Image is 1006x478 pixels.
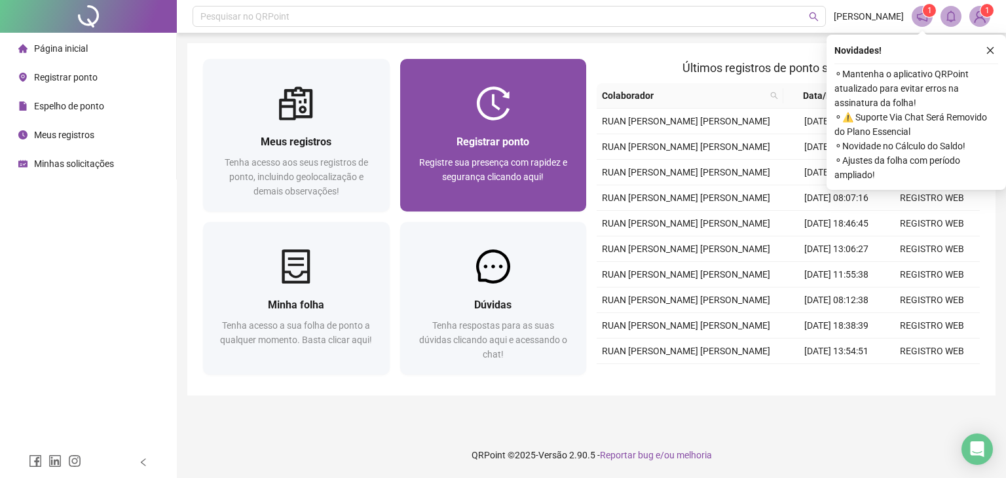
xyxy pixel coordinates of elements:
td: REGISTRO WEB [884,211,980,236]
td: [DATE] 08:12:38 [789,287,884,313]
span: Dúvidas [474,299,512,311]
span: environment [18,73,28,82]
a: DúvidasTenha respostas para as suas dúvidas clicando aqui e acessando o chat! [400,222,587,375]
span: Meus registros [261,136,331,148]
span: Tenha respostas para as suas dúvidas clicando aqui e acessando o chat! [419,320,567,359]
span: [PERSON_NAME] [834,9,904,24]
span: file [18,101,28,111]
td: REGISTRO WEB [884,287,980,313]
span: Minha folha [268,299,324,311]
span: ⚬ Mantenha o aplicativo QRPoint atualizado para evitar erros na assinatura da folha! [834,67,998,110]
td: [DATE] 13:54:51 [789,339,884,364]
span: RUAN [PERSON_NAME] [PERSON_NAME] [602,320,770,331]
td: [DATE] 18:38:39 [789,313,884,339]
td: [DATE] 12:01:32 [789,364,884,390]
span: Novidades ! [834,43,882,58]
span: 1 [927,6,932,15]
sup: Atualize o seu contato no menu Meus Dados [980,4,994,17]
td: [DATE] 11:59:54 [789,160,884,185]
span: Meus registros [34,130,94,140]
span: left [139,458,148,467]
span: home [18,44,28,53]
span: search [809,12,819,22]
td: [DATE] 13:06:27 [789,236,884,262]
span: close [986,46,995,55]
div: Open Intercom Messenger [961,433,993,465]
td: REGISTRO WEB [884,364,980,390]
span: RUAN [PERSON_NAME] [PERSON_NAME] [602,141,770,152]
span: instagram [68,454,81,468]
td: [DATE] 08:07:16 [789,185,884,211]
span: RUAN [PERSON_NAME] [PERSON_NAME] [602,218,770,229]
span: Registrar ponto [456,136,529,148]
sup: 1 [923,4,936,17]
a: Minha folhaTenha acesso a sua folha de ponto a qualquer momento. Basta clicar aqui! [203,222,390,375]
span: search [768,86,781,105]
span: schedule [18,159,28,168]
span: RUAN [PERSON_NAME] [PERSON_NAME] [602,167,770,177]
img: 83907 [970,7,990,26]
span: RUAN [PERSON_NAME] [PERSON_NAME] [602,269,770,280]
td: REGISTRO WEB [884,236,980,262]
span: Registrar ponto [34,72,98,83]
footer: QRPoint © 2025 - 2.90.5 - [177,432,1006,478]
td: REGISTRO WEB [884,313,980,339]
span: RUAN [PERSON_NAME] [PERSON_NAME] [602,193,770,203]
a: Registrar pontoRegistre sua presença com rapidez e segurança clicando aqui! [400,59,587,211]
span: clock-circle [18,130,28,139]
td: REGISTRO WEB [884,262,980,287]
td: REGISTRO WEB [884,185,980,211]
th: Data/Hora [783,83,876,109]
span: notification [916,10,928,22]
span: RUAN [PERSON_NAME] [PERSON_NAME] [602,116,770,126]
span: 1 [985,6,990,15]
span: bell [945,10,957,22]
span: ⚬ Ajustes da folha com período ampliado! [834,153,998,182]
span: RUAN [PERSON_NAME] [PERSON_NAME] [602,244,770,254]
td: [DATE] 18:15:43 [789,109,884,134]
td: [DATE] 11:55:38 [789,262,884,287]
span: linkedin [48,454,62,468]
span: Minhas solicitações [34,158,114,169]
span: Reportar bug e/ou melhoria [600,450,712,460]
span: ⚬ ⚠️ Suporte Via Chat Será Removido do Plano Essencial [834,110,998,139]
td: [DATE] 18:46:45 [789,211,884,236]
span: RUAN [PERSON_NAME] [PERSON_NAME] [602,346,770,356]
span: Tenha acesso aos seus registros de ponto, incluindo geolocalização e demais observações! [225,157,368,196]
td: [DATE] 13:13:12 [789,134,884,160]
span: ⚬ Novidade no Cálculo do Saldo! [834,139,998,153]
span: Colaborador [602,88,765,103]
span: Data/Hora [789,88,861,103]
span: Registre sua presença com rapidez e segurança clicando aqui! [419,157,567,182]
span: search [770,92,778,100]
td: REGISTRO WEB [884,339,980,364]
span: Tenha acesso a sua folha de ponto a qualquer momento. Basta clicar aqui! [220,320,372,345]
span: Versão [538,450,567,460]
span: Últimos registros de ponto sincronizados [682,61,894,75]
span: facebook [29,454,42,468]
span: Página inicial [34,43,88,54]
span: RUAN [PERSON_NAME] [PERSON_NAME] [602,295,770,305]
span: Espelho de ponto [34,101,104,111]
a: Meus registrosTenha acesso aos seus registros de ponto, incluindo geolocalização e demais observa... [203,59,390,211]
